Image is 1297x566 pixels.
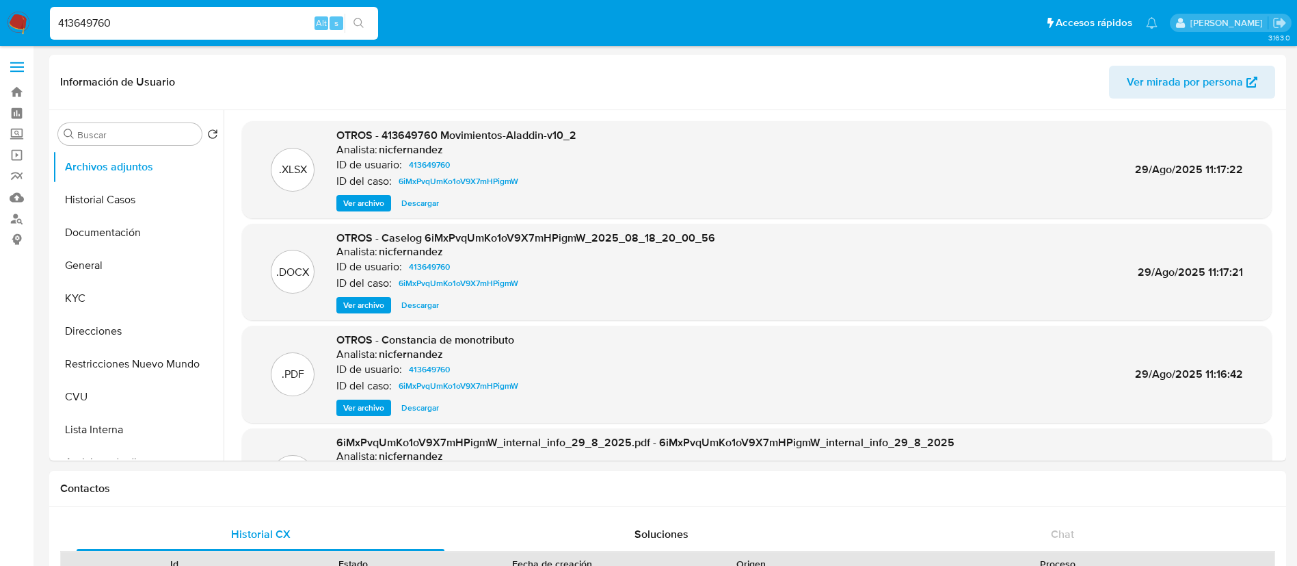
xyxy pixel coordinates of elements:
span: Descargar [401,196,439,210]
h6: nicfernandez [379,348,443,361]
span: Historial CX [231,526,291,542]
a: Notificaciones [1146,17,1158,29]
span: Ver archivo [343,196,384,210]
span: Alt [316,16,327,29]
button: Ver archivo [336,297,391,313]
span: 6iMxPvqUmKo1oV9X7mHPigmW [399,173,518,190]
span: 6iMxPvqUmKo1oV9X7mHPigmW_internal_info_29_8_2025.pdf - 6iMxPvqUmKo1oV9X7mHPigmW_internal_info_29_... [336,435,954,450]
p: ID de usuario: [336,363,402,376]
a: 6iMxPvqUmKo1oV9X7mHPigmW [393,378,524,394]
span: 29/Ago/2025 11:17:22 [1135,162,1243,177]
h6: nicfernandez [379,245,443,259]
a: Salir [1272,16,1287,30]
h6: nicfernandez [379,143,443,157]
button: General [53,249,224,282]
button: Ver archivo [336,400,391,416]
p: .XLSX [279,162,307,177]
button: Ver archivo [336,195,391,211]
span: 29/Ago/2025 11:16:42 [1135,366,1243,382]
span: Ver archivo [343,298,384,312]
button: Archivos adjuntos [53,151,224,183]
span: OTROS - 413649760 Movimientos-Aladdin-v10_2 [336,127,576,143]
input: Buscar usuario o caso... [50,14,378,32]
button: Descargar [395,400,446,416]
a: 6iMxPvqUmKo1oV9X7mHPigmW [393,173,524,190]
button: CVU [53,381,224,413]
span: Descargar [401,298,439,312]
button: Historial Casos [53,183,224,216]
button: Documentación [53,216,224,249]
h6: nicfernandez [379,450,443,463]
button: Buscar [64,129,75,140]
p: ID del caso: [336,175,392,188]
p: Analista: [336,450,377,463]
span: 6iMxPvqUmKo1oV9X7mHPigmW [399,275,518,292]
span: Descargar [401,401,439,415]
h1: Contactos [60,482,1275,496]
p: Analista: [336,245,377,259]
span: Soluciones [634,526,688,542]
a: 413649760 [403,157,455,173]
p: .DOCX [276,265,309,280]
span: 413649760 [409,157,450,173]
span: OTROS - Constancia de monotributo [336,332,514,348]
a: 413649760 [403,259,455,275]
button: Descargar [395,195,446,211]
button: Descargar [395,297,446,313]
span: 6iMxPvqUmKo1oV9X7mHPigmW [399,378,518,394]
p: ID del caso: [336,276,392,290]
button: Restricciones Nuevo Mundo [53,348,224,381]
input: Buscar [77,129,196,141]
span: 413649760 [409,259,450,275]
h1: Información de Usuario [60,75,175,89]
span: OTROS - Caselog 6iMxPvqUmKo1oV9X7mHPigmW_2025_08_18_20_00_56 [336,230,715,246]
button: Lista Interna [53,413,224,446]
span: Chat [1051,526,1074,542]
a: 6iMxPvqUmKo1oV9X7mHPigmW [393,275,524,292]
p: micaela.pliatskas@mercadolibre.com [1190,16,1268,29]
span: 29/Ago/2025 11:17:21 [1138,264,1243,280]
p: Analista: [336,348,377,361]
button: Anticipos de dinero [53,446,224,479]
button: Volver al orden por defecto [207,129,218,144]
span: Ver mirada por persona [1127,66,1243,99]
span: Ver archivo [343,401,384,415]
p: ID de usuario: [336,158,402,172]
p: ID de usuario: [336,260,402,274]
p: .PDF [282,367,304,382]
p: ID del caso: [336,379,392,393]
button: search-icon [345,14,373,33]
button: Direcciones [53,315,224,348]
span: 413649760 [409,361,450,378]
span: s [334,16,338,29]
a: 413649760 [403,361,455,378]
span: Accesos rápidos [1056,16,1132,30]
button: KYC [53,282,224,315]
p: Analista: [336,143,377,157]
button: Ver mirada por persona [1109,66,1275,99]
